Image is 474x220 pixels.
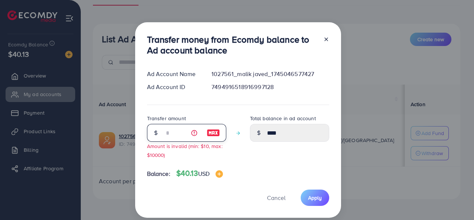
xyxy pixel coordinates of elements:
[258,190,295,206] button: Cancel
[147,142,223,158] small: Amount is invalid (min: $10, max: $10000)
[216,170,223,178] img: image
[250,115,316,122] label: Total balance in ad account
[141,70,206,78] div: Ad Account Name
[206,83,335,91] div: 7494916518916997128
[147,170,170,178] span: Balance:
[198,170,210,178] span: USD
[206,70,335,78] div: 1027561_malik javed_1745046577427
[147,34,317,56] h3: Transfer money from Ecomdy balance to Ad account balance
[147,115,186,122] label: Transfer amount
[267,194,286,202] span: Cancel
[308,194,322,201] span: Apply
[301,190,329,206] button: Apply
[141,83,206,91] div: Ad Account ID
[207,128,220,137] img: image
[176,169,223,178] h4: $40.13
[443,187,468,214] iframe: Chat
